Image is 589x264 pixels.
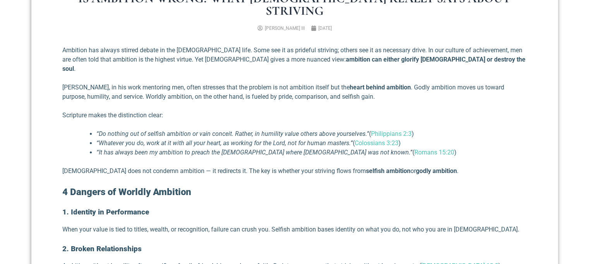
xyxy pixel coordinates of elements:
[96,148,527,157] li: ( )
[96,139,353,147] em: “Whatever you do, work at it with all your heart, as working for the Lord, not for human masters.”
[311,25,332,32] a: [DATE]
[355,139,398,147] a: Colossians 3:23
[62,245,142,253] strong: 2. Broken Relationships
[62,46,527,74] p: Ambition has always stirred debate in the [DEMOGRAPHIC_DATA] life. Some see it as prideful strivi...
[96,130,369,137] em: “Do nothing out of selfish ambition or vain conceit. Rather, in humility value others above yours...
[265,26,305,31] span: [PERSON_NAME] III
[62,187,191,197] strong: 4 Dangers of Worldly Ambition
[318,26,332,31] time: [DATE]
[62,111,527,120] p: Scripture makes the distinction clear:
[62,83,527,101] p: [PERSON_NAME], in his work mentoring men, often stresses that the problem is not ambition itself ...
[62,166,527,176] p: [DEMOGRAPHIC_DATA] does not condemn ambition — it redirects it. The key is whether your striving ...
[62,56,525,72] strong: ambition can either glorify [DEMOGRAPHIC_DATA] or destroy the soul
[366,167,410,175] strong: selfish ambition
[62,225,527,234] p: When your value is tied to titles, wealth, or recognition, failure can crush you. Selfish ambitio...
[371,130,412,137] a: Philippians 2:3
[96,129,527,139] li: ( )
[62,208,149,216] strong: 1. Identity in Performance
[350,84,411,91] strong: heart behind ambition
[96,149,412,156] em: “It has always been my ambition to preach the [DEMOGRAPHIC_DATA] where [DEMOGRAPHIC_DATA] was not...
[96,139,527,148] li: ( )
[414,149,454,156] a: Romans 15:20
[416,167,457,175] strong: godly ambition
